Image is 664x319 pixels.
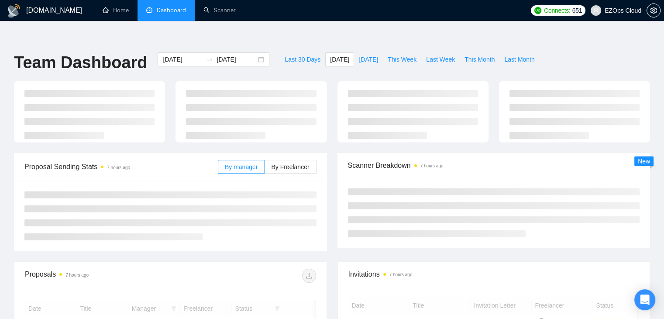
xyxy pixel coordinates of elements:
[107,165,130,170] time: 7 hours ago
[24,161,218,172] span: Proposal Sending Stats
[206,56,213,63] span: to
[634,289,655,310] div: Open Intercom Messenger
[65,273,89,277] time: 7 hours ago
[203,7,236,14] a: searchScanner
[285,55,320,64] span: Last 30 Days
[280,52,325,66] button: Last 30 Days
[389,272,413,277] time: 7 hours ago
[647,7,660,14] span: setting
[359,55,378,64] span: [DATE]
[464,55,495,64] span: This Month
[647,3,661,17] button: setting
[206,56,213,63] span: swap-right
[348,269,640,280] span: Invitations
[572,6,581,15] span: 651
[157,7,186,14] span: Dashboard
[420,163,444,168] time: 7 hours ago
[383,52,421,66] button: This Week
[146,7,152,13] span: dashboard
[163,55,203,64] input: Start date
[7,4,21,18] img: logo
[544,6,570,15] span: Connects:
[593,7,599,14] span: user
[14,52,147,73] h1: Team Dashboard
[499,52,539,66] button: Last Month
[388,55,416,64] span: This Week
[647,7,661,14] a: setting
[217,55,256,64] input: End date
[325,52,354,66] button: [DATE]
[534,7,541,14] img: upwork-logo.png
[271,163,309,170] span: By Freelancer
[330,55,349,64] span: [DATE]
[103,7,129,14] a: homeHome
[25,269,170,283] div: Proposals
[354,52,383,66] button: [DATE]
[225,163,258,170] span: By manager
[504,55,534,64] span: Last Month
[460,52,499,66] button: This Month
[348,160,640,171] span: Scanner Breakdown
[638,158,650,165] span: New
[421,52,460,66] button: Last Week
[426,55,455,64] span: Last Week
